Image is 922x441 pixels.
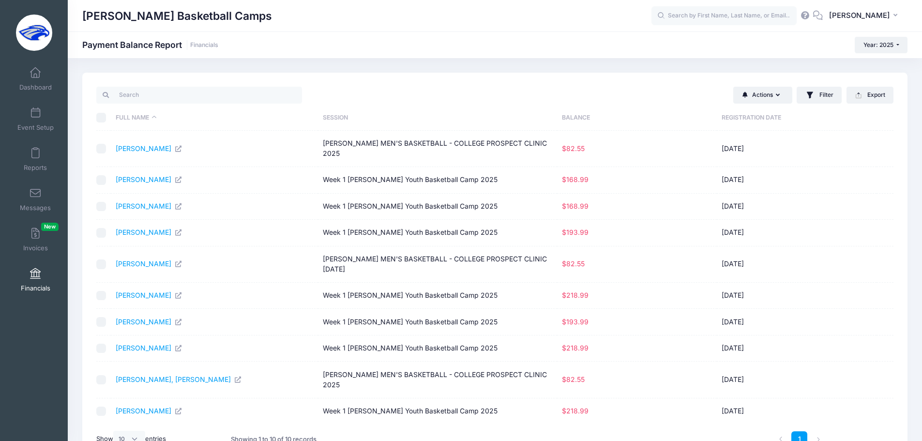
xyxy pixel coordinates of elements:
span: $168.99 [562,175,589,183]
a: Event Setup [13,102,59,136]
td: [DATE] [717,283,877,309]
td: [DATE] [717,309,877,335]
td: Week 1 [PERSON_NAME] Youth Basketball Camp 2025 [318,167,557,193]
span: Invoices [23,244,48,252]
td: [PERSON_NAME] MEN'S BASKETBALL - COLLEGE PROSPECT CLINIC 2025 [318,131,557,167]
span: Year: 2025 [863,41,893,48]
input: Search [96,87,302,103]
a: [PERSON_NAME] [116,259,182,268]
a: [PERSON_NAME] [116,318,182,326]
td: [DATE] [717,194,877,220]
td: [DATE] [717,131,877,167]
th: Registration Date [717,105,877,131]
span: $218.99 [562,344,589,352]
span: Reports [24,164,47,172]
button: Export [846,87,893,103]
a: Dashboard [13,62,59,96]
button: Year: 2025 [855,37,907,53]
span: Messages [20,204,51,212]
td: Week 1 [PERSON_NAME] Youth Basketball Camp 2025 [318,309,557,335]
td: Week 1 [PERSON_NAME] Youth Basketball Camp 2025 [318,283,557,309]
td: [PERSON_NAME] MEN'S BASKETBALL - COLLEGE PROSPECT CLINIC [DATE] [318,246,557,283]
a: [PERSON_NAME] [116,344,182,352]
td: [DATE] [717,220,877,246]
a: Messages [13,182,59,216]
a: Financials [13,263,59,297]
a: [PERSON_NAME], [PERSON_NAME] [116,375,242,383]
td: [DATE] [717,362,877,398]
h1: [PERSON_NAME] Basketball Camps [82,5,272,27]
td: [PERSON_NAME] MEN'S BASKETBALL - COLLEGE PROSPECT CLINIC 2025 [318,362,557,398]
span: New [41,223,59,231]
button: Filter [797,87,842,104]
span: $218.99 [562,407,589,415]
td: Week 1 [PERSON_NAME] Youth Basketball Camp 2025 [318,335,557,362]
a: Financials [190,42,218,49]
span: $82.55 [562,144,585,152]
span: Event Setup [17,123,54,132]
img: Oliver Basketball Camps [16,15,52,51]
span: $193.99 [562,318,589,326]
a: [PERSON_NAME] [116,202,182,210]
span: [PERSON_NAME] [829,10,890,21]
a: [PERSON_NAME] [116,407,182,415]
span: Dashboard [19,83,52,91]
td: Week 1 [PERSON_NAME] Youth Basketball Camp 2025 [318,220,557,246]
button: [PERSON_NAME] [823,5,907,27]
button: Actions [733,87,792,103]
a: [PERSON_NAME] [116,175,182,183]
span: $193.99 [562,228,589,236]
span: $82.55 [562,259,585,268]
a: InvoicesNew [13,223,59,257]
a: Reports [13,142,59,176]
td: [DATE] [717,398,877,424]
td: [DATE] [717,246,877,283]
span: $82.55 [562,375,585,383]
span: Financials [21,284,50,292]
th: Full Name: activate to sort column descending [111,105,318,131]
a: [PERSON_NAME] [116,291,182,299]
h1: Payment Balance Report [82,40,218,50]
td: Week 1 [PERSON_NAME] Youth Basketball Camp 2025 [318,194,557,220]
td: Week 1 [PERSON_NAME] Youth Basketball Camp 2025 [318,398,557,424]
span: $168.99 [562,202,589,210]
a: [PERSON_NAME] [116,144,182,152]
td: [DATE] [717,167,877,193]
td: [DATE] [717,335,877,362]
span: $218.99 [562,291,589,299]
a: [PERSON_NAME] [116,228,182,236]
th: Balance: activate to sort column ascending [557,105,717,131]
input: Search by First Name, Last Name, or Email... [651,6,797,26]
th: Session: activate to sort column ascending [318,105,557,131]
